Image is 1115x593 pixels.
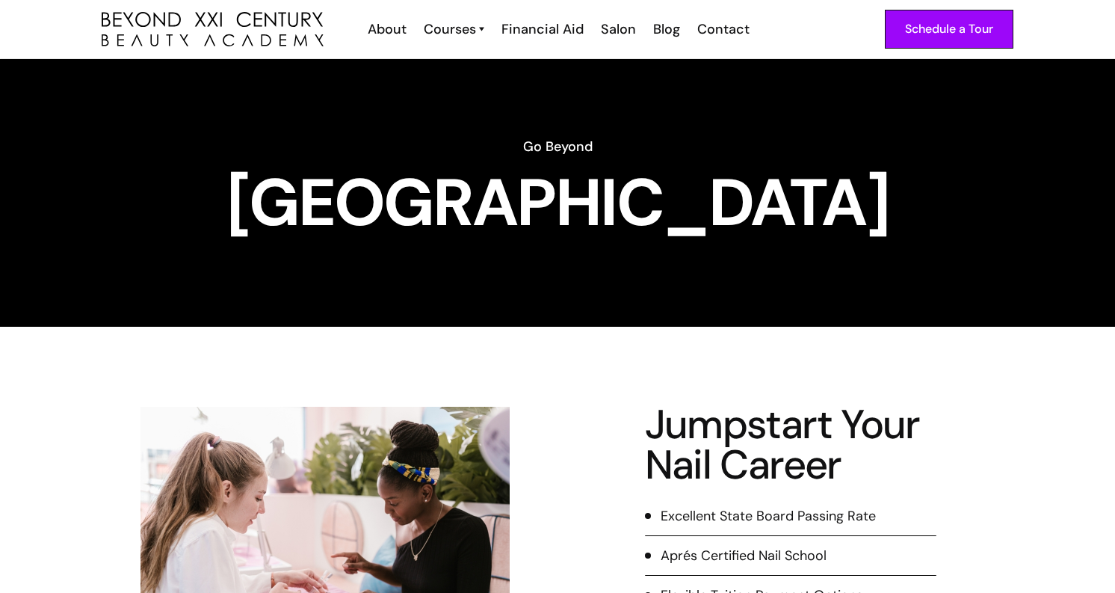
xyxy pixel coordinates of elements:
a: Schedule a Tour [885,10,1013,49]
div: Aprés Certified Nail School [661,546,827,565]
a: About [358,19,414,39]
a: Financial Aid [492,19,591,39]
div: Salon [601,19,636,39]
a: Contact [688,19,757,39]
img: beyond 21st century beauty academy logo [102,12,324,47]
h2: Jumpstart Your Nail Career [645,405,936,485]
div: About [368,19,407,39]
a: Courses [424,19,484,39]
div: Blog [653,19,680,39]
a: Salon [591,19,643,39]
strong: [GEOGRAPHIC_DATA] [226,160,889,245]
a: Blog [643,19,688,39]
div: Contact [697,19,750,39]
h6: Go Beyond [102,137,1013,156]
div: Excellent State Board Passing Rate [661,506,876,526]
div: Courses [424,19,476,39]
div: Schedule a Tour [905,19,993,39]
div: Financial Aid [501,19,584,39]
